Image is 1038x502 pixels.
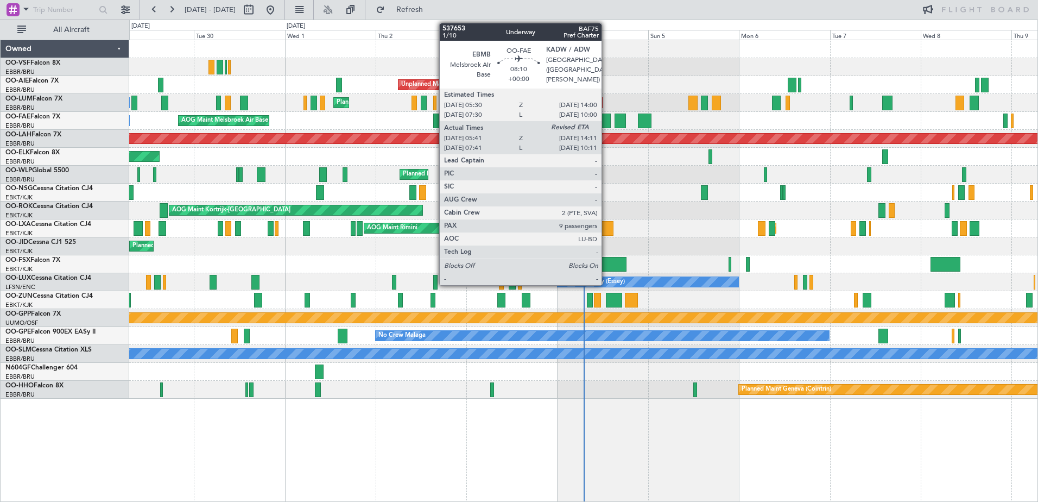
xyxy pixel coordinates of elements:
[5,131,31,138] span: OO-LAH
[5,167,69,174] a: OO-WLPGlobal 5500
[401,77,580,93] div: Unplanned Maint [GEOGRAPHIC_DATA] ([GEOGRAPHIC_DATA])
[739,30,830,40] div: Mon 6
[5,203,93,210] a: OO-ROKCessna Citation CJ4
[445,95,641,111] div: Planned Maint [GEOGRAPHIC_DATA] ([GEOGRAPHIC_DATA] National)
[5,319,38,327] a: UUMO/OSF
[5,114,60,120] a: OO-FAEFalcon 7X
[28,26,115,34] span: All Aircraft
[648,30,739,40] div: Sun 5
[172,202,290,218] div: AOG Maint Kortrijk-[GEOGRAPHIC_DATA]
[5,239,28,246] span: OO-JID
[371,1,436,18] button: Refresh
[5,347,92,353] a: OO-SLMCessna Citation XLS
[5,301,33,309] a: EBKT/KJK
[5,293,93,299] a: OO-ZUNCessna Citation CJ4
[5,86,35,94] a: EBBR/BRU
[742,381,831,398] div: Planned Maint Geneva (Cointrin)
[558,30,648,40] div: Sat 4
[5,382,64,389] a: OO-HHOFalcon 8X
[5,221,31,228] span: OO-LXA
[285,30,376,40] div: Wed 1
[5,329,96,335] a: OO-GPEFalcon 900EX EASy II
[287,22,305,31] div: [DATE]
[5,68,35,76] a: EBBR/BRU
[5,175,35,184] a: EBBR/BRU
[337,95,533,111] div: Planned Maint [GEOGRAPHIC_DATA] ([GEOGRAPHIC_DATA] National)
[5,365,31,371] span: N604GF
[5,60,60,66] a: OO-VSFFalcon 8X
[5,185,93,192] a: OO-NSGCessna Citation CJ4
[5,382,34,389] span: OO-HHO
[5,140,35,148] a: EBBR/BRU
[5,365,78,371] a: N604GFChallenger 604
[5,221,91,228] a: OO-LXACessna Citation CJ4
[5,329,31,335] span: OO-GPE
[5,78,59,84] a: OO-AIEFalcon 7X
[5,114,30,120] span: OO-FAE
[5,311,31,317] span: OO-GPP
[5,347,31,353] span: OO-SLM
[5,239,76,246] a: OO-JIDCessna CJ1 525
[5,311,61,317] a: OO-GPPFalcon 7X
[466,30,557,40] div: Fri 3
[5,257,30,263] span: OO-FSX
[5,203,33,210] span: OO-ROK
[5,337,35,345] a: EBBR/BRU
[367,220,417,236] div: AOG Maint Rimini
[560,274,625,290] div: No Crew Nancy (Essey)
[830,30,921,40] div: Tue 7
[132,238,259,254] div: Planned Maint Kortrijk-[GEOGRAPHIC_DATA]
[5,158,35,166] a: EBBR/BRU
[921,30,1011,40] div: Wed 8
[376,30,466,40] div: Thu 2
[5,283,35,291] a: LFSN/ENC
[5,257,60,263] a: OO-FSXFalcon 7X
[5,122,35,130] a: EBBR/BRU
[5,167,32,174] span: OO-WLP
[5,96,33,102] span: OO-LUM
[5,265,33,273] a: EBKT/KJK
[5,355,35,363] a: EBBR/BRU
[103,30,194,40] div: Mon 29
[387,6,433,14] span: Refresh
[185,5,236,15] span: [DATE] - [DATE]
[181,112,268,129] div: AOG Maint Melsbroek Air Base
[5,293,33,299] span: OO-ZUN
[5,275,31,281] span: OO-LUX
[5,96,62,102] a: OO-LUMFalcon 7X
[403,166,481,183] div: Planned Maint Milan (Linate)
[5,391,35,399] a: EBBR/BRU
[5,247,33,255] a: EBKT/KJK
[5,275,91,281] a: OO-LUXCessna Citation CJ4
[5,185,33,192] span: OO-NSG
[5,78,29,84] span: OO-AIE
[5,149,30,156] span: OO-ELK
[5,373,35,381] a: EBBR/BRU
[33,2,96,18] input: Trip Number
[5,229,33,237] a: EBKT/KJK
[12,21,118,39] button: All Aircraft
[5,193,33,202] a: EBKT/KJK
[5,211,33,219] a: EBKT/KJK
[378,328,426,344] div: No Crew Malaga
[5,104,35,112] a: EBBR/BRU
[194,30,284,40] div: Tue 30
[5,60,30,66] span: OO-VSF
[131,22,150,31] div: [DATE]
[5,149,60,156] a: OO-ELKFalcon 8X
[5,131,61,138] a: OO-LAHFalcon 7X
